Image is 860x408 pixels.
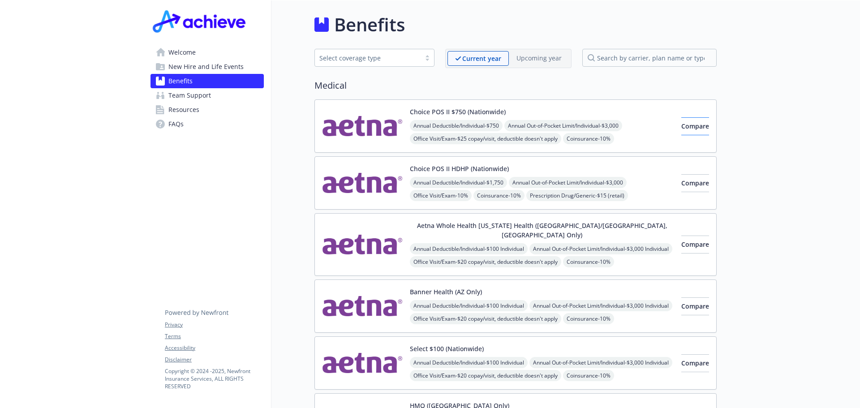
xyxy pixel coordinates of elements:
p: Upcoming year [516,53,562,63]
a: Benefits [150,74,264,88]
span: Coinsurance - 10% [563,256,614,267]
img: Aetna Inc carrier logo [322,221,403,268]
span: Annual Deductible/Individual - $100 Individual [410,243,528,254]
button: Compare [681,117,709,135]
span: Annual Deductible/Individual - $1,750 [410,177,507,188]
span: Compare [681,179,709,187]
span: Compare [681,302,709,310]
span: Annual Deductible/Individual - $100 Individual [410,357,528,368]
span: Annual Out-of-Pocket Limit/Individual - $3,000 Individual [529,300,672,311]
span: Coinsurance - 10% [563,313,614,324]
p: Current year [462,54,501,63]
span: Compare [681,359,709,367]
button: Choice POS II HDHP (Nationwide) [410,164,509,173]
span: Upcoming year [509,51,569,66]
span: Coinsurance - 10% [563,370,614,381]
button: Aetna Whole Health [US_STATE] Health ([GEOGRAPHIC_DATA]/[GEOGRAPHIC_DATA], [GEOGRAPHIC_DATA] Only) [410,221,674,240]
span: Prescription Drug/Generic - $15 (retail) [526,190,628,201]
span: Team Support [168,88,211,103]
button: Compare [681,297,709,315]
span: Annual Out-of-Pocket Limit/Individual - $3,000 Individual [529,243,672,254]
h2: Medical [314,79,717,92]
span: Annual Deductible/Individual - $750 [410,120,503,131]
a: New Hire and Life Events [150,60,264,74]
button: Banner Health (AZ Only) [410,287,482,296]
img: Aetna Inc carrier logo [322,164,403,202]
a: Privacy [165,321,263,329]
button: Choice POS II $750 (Nationwide) [410,107,506,116]
div: Select coverage type [319,53,416,63]
a: Team Support [150,88,264,103]
span: FAQs [168,117,184,131]
a: Disclaimer [165,356,263,364]
a: Welcome [150,45,264,60]
span: New Hire and Life Events [168,60,244,74]
span: Coinsurance - 10% [473,190,525,201]
span: Compare [681,122,709,130]
button: Compare [681,174,709,192]
img: Aetna Inc carrier logo [322,107,403,145]
span: Office Visit/Exam - $20 copay/visit, deductible doesn't apply [410,313,561,324]
a: Accessibility [165,344,263,352]
span: Annual Out-of-Pocket Limit/Individual - $3,000 [504,120,622,131]
span: Office Visit/Exam - $25 copay/visit, deductible doesn't apply [410,133,561,144]
span: Office Visit/Exam - $20 copay/visit, deductible doesn't apply [410,256,561,267]
span: Coinsurance - 10% [563,133,614,144]
button: Select $100 (Nationwide) [410,344,484,353]
a: Terms [165,332,263,340]
p: Copyright © 2024 - 2025 , Newfront Insurance Services, ALL RIGHTS RESERVED [165,367,263,390]
span: Benefits [168,74,193,88]
span: Compare [681,240,709,249]
img: Aetna Inc carrier logo [322,287,403,325]
img: Aetna Inc carrier logo [322,344,403,382]
span: Welcome [168,45,196,60]
span: Annual Out-of-Pocket Limit/Individual - $3,000 Individual [529,357,672,368]
h1: Benefits [334,11,405,38]
span: Office Visit/Exam - $20 copay/visit, deductible doesn't apply [410,370,561,381]
a: Resources [150,103,264,117]
button: Compare [681,354,709,372]
button: Compare [681,236,709,253]
span: Resources [168,103,199,117]
input: search by carrier, plan name or type [582,49,717,67]
span: Annual Deductible/Individual - $100 Individual [410,300,528,311]
span: Office Visit/Exam - 10% [410,190,472,201]
a: FAQs [150,117,264,131]
span: Annual Out-of-Pocket Limit/Individual - $3,000 [509,177,627,188]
